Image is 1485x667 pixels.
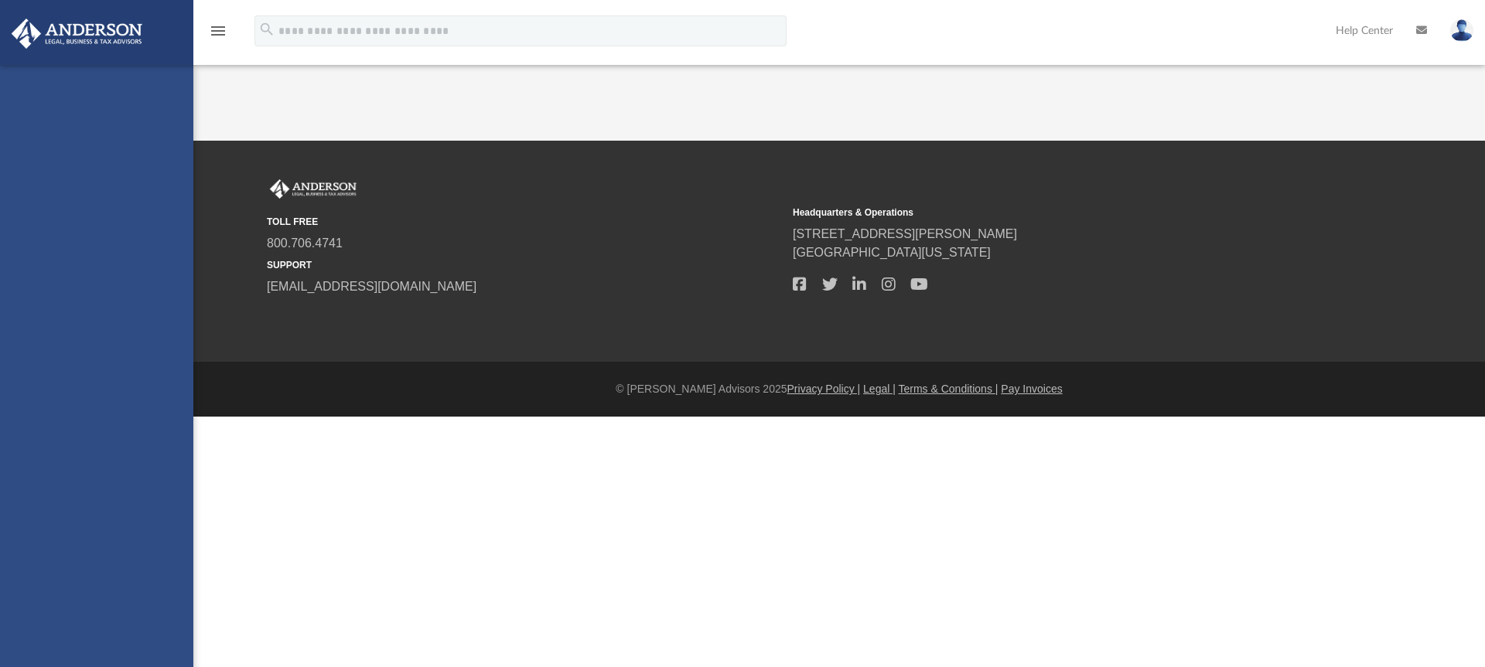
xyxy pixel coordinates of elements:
[267,179,360,199] img: Anderson Advisors Platinum Portal
[267,237,343,250] a: 800.706.4741
[793,206,1308,219] small: Headquarters & Operations
[1450,19,1473,42] img: User Pic
[258,21,275,38] i: search
[793,246,991,259] a: [GEOGRAPHIC_DATA][US_STATE]
[793,227,1017,240] a: [STREET_ADDRESS][PERSON_NAME]
[267,215,782,229] small: TOLL FREE
[267,280,476,293] a: [EMAIL_ADDRESS][DOMAIN_NAME]
[787,383,861,395] a: Privacy Policy |
[209,22,227,40] i: menu
[1001,383,1062,395] a: Pay Invoices
[267,258,782,272] small: SUPPORT
[7,19,147,49] img: Anderson Advisors Platinum Portal
[193,381,1485,397] div: © [PERSON_NAME] Advisors 2025
[899,383,999,395] a: Terms & Conditions |
[209,29,227,40] a: menu
[863,383,896,395] a: Legal |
